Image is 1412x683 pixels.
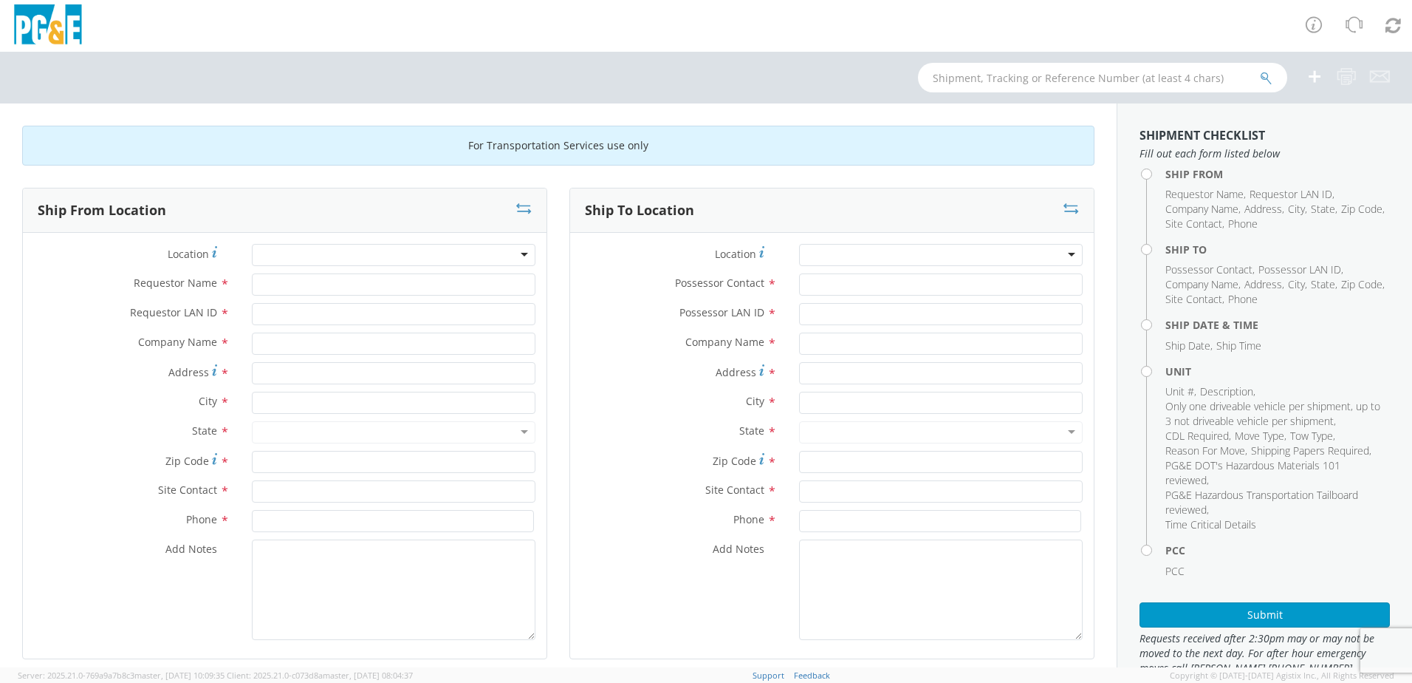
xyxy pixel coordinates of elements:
span: Fill out each form listed below [1139,146,1390,161]
span: Copyright © [DATE]-[DATE] Agistix Inc., All Rights Reserved [1170,670,1394,682]
a: Feedback [794,670,830,681]
span: Possessor Contact [675,276,764,290]
li: , [1341,277,1385,292]
span: Location [715,247,756,261]
li: , [1165,444,1247,458]
li: , [1288,202,1307,217]
span: City [199,394,217,408]
li: , [1311,202,1337,217]
h3: Ship From Location [38,203,166,218]
span: PG&E Hazardous Transportation Tailboard reviewed [1165,488,1358,517]
span: master, [DATE] 08:04:37 [323,670,413,681]
li: , [1250,187,1334,202]
span: State [192,424,217,438]
span: City [1288,277,1305,291]
span: Company Name [138,335,217,349]
span: Requestor LAN ID [1250,187,1332,201]
li: , [1165,277,1241,292]
span: Only one driveable vehicle per shipment, up to 3 not driveable vehicle per shipment [1165,399,1380,428]
span: Server: 2025.21.0-769a9a7b8c3 [18,670,225,681]
span: master, [DATE] 10:09:35 [134,670,225,681]
h3: Ship To Location [585,203,694,218]
li: , [1165,384,1196,399]
span: Company Name [685,335,764,349]
span: Site Contact [1165,292,1222,306]
div: For Transportation Services use only [22,126,1094,166]
h4: Ship From [1165,169,1390,180]
li: , [1165,187,1246,202]
li: , [1165,339,1213,353]
li: , [1258,262,1343,277]
span: CDL Required [1165,429,1229,443]
span: Shipping Papers Required [1251,444,1369,458]
span: Phone [733,512,764,526]
span: Reason For Move [1165,444,1245,458]
li: , [1165,488,1386,517]
strong: Shipment Checklist [1139,127,1265,143]
span: Address [1244,202,1282,216]
h4: Ship Date & Time [1165,319,1390,330]
span: Address [716,365,756,379]
li: , [1244,277,1284,292]
span: State [1311,202,1335,216]
span: Time Critical Details [1165,517,1256,531]
span: Address [168,365,209,379]
li: , [1165,202,1241,217]
span: Client: 2025.21.0-c073d8a [227,670,413,681]
span: Zip Code [1341,202,1382,216]
img: pge-logo-06675f144f4cfa6a6814.png [11,4,85,48]
li: , [1244,202,1284,217]
span: Site Contact [705,483,764,497]
span: Add Notes [713,542,764,556]
span: Site Contact [158,483,217,497]
span: Requestor Name [1165,187,1244,201]
a: Support [753,670,784,681]
span: Move Type [1235,429,1284,443]
input: Shipment, Tracking or Reference Number (at least 4 chars) [918,63,1287,92]
span: Ship Date [1165,339,1210,353]
li: , [1165,429,1231,444]
span: PG&E DOT's Hazardous Materials 101 reviewed [1165,458,1340,487]
span: Possessor LAN ID [679,305,764,319]
span: Company Name [1165,202,1238,216]
span: Unit # [1165,384,1194,398]
li: , [1165,458,1386,488]
span: State [739,424,764,438]
li: , [1235,429,1286,444]
li: , [1341,202,1385,217]
span: Phone [1228,217,1258,231]
span: Address [1244,277,1282,291]
li: , [1165,399,1386,429]
li: , [1290,429,1335,444]
span: City [746,394,764,408]
span: Requestor LAN ID [130,305,217,319]
span: Phone [186,512,217,526]
h4: PCC [1165,545,1390,556]
li: , [1200,384,1255,399]
span: City [1288,202,1305,216]
span: Possessor LAN ID [1258,262,1341,276]
span: Phone [1228,292,1258,306]
span: Site Contact [1165,217,1222,231]
h4: Unit [1165,366,1390,377]
li: , [1165,262,1255,277]
span: Location [168,247,209,261]
span: Requests received after 2:30pm may or may not be moved to the next day. For after hour emergency ... [1139,631,1390,676]
span: Company Name [1165,277,1238,291]
span: Possessor Contact [1165,262,1252,276]
button: Submit [1139,602,1390,628]
span: Requestor Name [134,276,217,290]
span: Description [1200,384,1253,398]
li: , [1288,277,1307,292]
span: Add Notes [165,542,217,556]
span: State [1311,277,1335,291]
span: Zip Code [165,454,209,468]
li: , [1165,292,1224,307]
li: , [1165,217,1224,231]
span: PCC [1165,564,1185,578]
h4: Ship To [1165,244,1390,255]
li: , [1311,277,1337,292]
span: Zip Code [1341,277,1382,291]
span: Ship Time [1216,339,1261,353]
li: , [1251,444,1371,458]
